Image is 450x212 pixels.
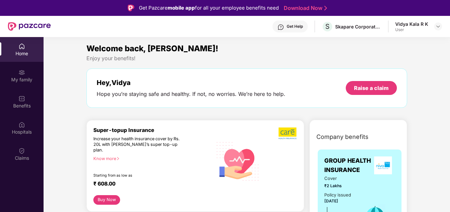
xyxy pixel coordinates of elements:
[18,43,25,50] img: svg+xml;base64,PHN2ZyBpZD0iSG9tZSIgeG1sbnM9Imh0dHA6Ly93d3cudzMub3JnLzIwMDAvc3ZnIiB3aWR0aD0iMjAiIG...
[278,127,297,140] img: b5dec4f62d2307b9de63beb79f102df3.png
[97,79,285,87] div: Hey, Vidya
[374,156,392,174] img: insurerLogo
[93,173,184,178] div: Starting from as low as
[324,183,355,189] span: ₹2 Lakhs
[395,27,428,32] div: User
[128,5,134,11] img: Logo
[8,22,51,31] img: New Pazcare Logo
[212,135,264,187] img: svg+xml;base64,PHN2ZyB4bWxucz0iaHR0cDovL3d3dy53My5vcmcvMjAwMC9zdmciIHhtbG5zOnhsaW5rPSJodHRwOi8vd3...
[324,5,327,12] img: Stroke
[93,127,212,133] div: Super-topup Insurance
[324,198,338,203] span: [DATE]
[18,121,25,128] img: svg+xml;base64,PHN2ZyBpZD0iSG9zcGl0YWxzIiB4bWxucz0iaHR0cDovL3d3dy53My5vcmcvMjAwMC9zdmciIHdpZHRoPS...
[18,95,25,102] img: svg+xml;base64,PHN2ZyBpZD0iQmVuZWZpdHMiIHhtbG5zPSJodHRwOi8vd3d3LnczLm9yZy8yMDAwL3N2ZyIgd2lkdGg9Ij...
[324,175,355,182] span: Cover
[284,5,325,12] a: Download Now
[435,24,441,29] img: svg+xml;base64,PHN2ZyBpZD0iRHJvcGRvd24tMzJ4MzIiIHhtbG5zPSJodHRwOi8vd3d3LnczLm9yZy8yMDAwL3N2ZyIgd2...
[316,132,369,142] span: Company benefits
[325,22,330,30] span: S
[168,5,195,11] strong: mobile app
[18,69,25,76] img: svg+xml;base64,PHN2ZyB3aWR0aD0iMjAiIGhlaWdodD0iMjAiIHZpZXdCb3g9IjAgMCAyMCAyMCIgZmlsbD0ibm9uZSIgeG...
[93,156,209,161] div: Know more
[139,4,279,12] div: Get Pazcare for all your employee benefits need
[93,136,184,153] div: Increase your health insurance cover by Rs. 20L with [PERSON_NAME]’s super top-up plan.
[395,21,428,27] div: Vidya Kala R K
[116,157,120,160] span: right
[93,195,120,205] button: Buy Now
[324,191,351,198] div: Policy issued
[18,148,25,154] img: svg+xml;base64,PHN2ZyBpZD0iQ2xhaW0iIHhtbG5zPSJodHRwOi8vd3d3LnczLm9yZy8yMDAwL3N2ZyIgd2lkdGg9IjIwIi...
[287,24,303,29] div: Get Help
[86,55,407,62] div: Enjoy your benefits!
[97,91,285,98] div: Hope you’re staying safe and healthy. If not, no worries. We’re here to help.
[335,23,381,30] div: Skapare Corporate Solutions Private Limited
[86,44,218,53] span: Welcome back, [PERSON_NAME]!
[93,181,206,189] div: ₹ 608.00
[277,24,284,30] img: svg+xml;base64,PHN2ZyBpZD0iSGVscC0zMngzMiIgeG1sbnM9Imh0dHA6Ly93d3cudzMub3JnLzIwMDAvc3ZnIiB3aWR0aD...
[324,156,371,175] span: GROUP HEALTH INSURANCE
[354,84,389,92] div: Raise a claim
